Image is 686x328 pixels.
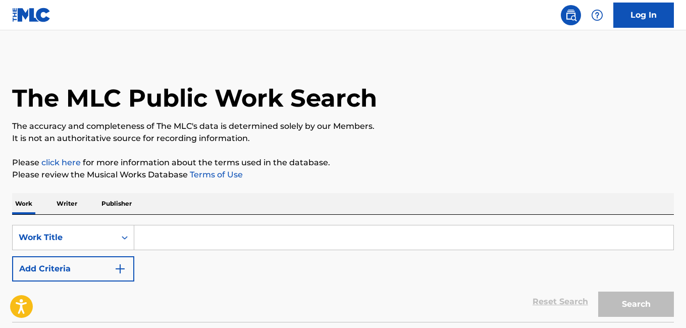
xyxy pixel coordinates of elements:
[12,225,674,322] form: Search Form
[12,132,674,145] p: It is not an authoritative source for recording information.
[12,193,35,214] p: Work
[114,263,126,275] img: 9d2ae6d4665cec9f34b9.svg
[613,3,674,28] a: Log In
[98,193,135,214] p: Publisher
[12,83,377,113] h1: The MLC Public Work Search
[12,169,674,181] p: Please review the Musical Works Database
[12,120,674,132] p: The accuracy and completeness of The MLC's data is determined solely by our Members.
[12,8,51,22] img: MLC Logo
[12,256,134,282] button: Add Criteria
[41,158,81,167] a: click here
[565,9,577,21] img: search
[636,279,686,328] iframe: Chat Widget
[188,170,243,179] a: Terms of Use
[561,5,581,25] a: Public Search
[19,231,110,244] div: Work Title
[54,193,80,214] p: Writer
[591,9,603,21] img: help
[587,5,607,25] div: Help
[12,157,674,169] p: Please for more information about the terms used in the database.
